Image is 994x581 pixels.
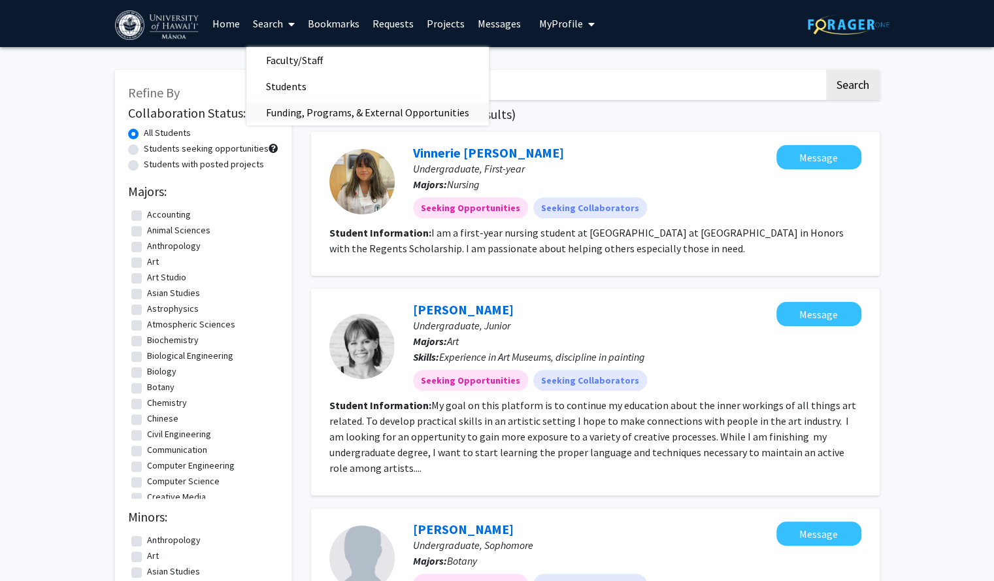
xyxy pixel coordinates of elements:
[413,554,447,567] b: Majors:
[147,302,199,316] label: Astrophysics
[329,226,844,255] fg-read-more: I am a first-year nursing student at [GEOGRAPHIC_DATA] at [GEOGRAPHIC_DATA] in Honors with the Re...
[329,399,431,412] b: Student Information:
[115,10,201,40] img: University of Hawaiʻi at Mānoa Logo
[413,521,514,537] a: [PERSON_NAME]
[147,271,186,284] label: Art Studio
[447,554,477,567] span: Botany
[413,319,510,332] span: Undergraduate, Junior
[128,84,180,101] span: Refine By
[147,427,211,441] label: Civil Engineering
[420,1,471,46] a: Projects
[147,333,199,347] label: Biochemistry
[147,443,207,457] label: Communication
[144,142,269,156] label: Students seeking opportunities
[246,73,326,99] span: Students
[147,474,220,488] label: Computer Science
[246,76,489,96] a: Students
[413,178,447,191] b: Majors:
[147,490,206,504] label: Creative Media
[147,459,235,473] label: Computer Engineering
[413,301,514,318] a: [PERSON_NAME]
[128,509,278,525] h2: Minors:
[246,1,301,46] a: Search
[533,370,647,391] mat-chip: Seeking Collaborators
[147,286,200,300] label: Asian Studies
[808,14,889,35] img: ForagerOne Logo
[447,178,480,191] span: Nursing
[246,103,489,122] a: Funding, Programs, & External Opportunities
[10,522,56,571] iframe: Chat
[144,126,191,140] label: All Students
[366,1,420,46] a: Requests
[147,380,174,394] label: Botany
[539,17,583,30] span: My Profile
[147,412,178,425] label: Chinese
[311,70,824,100] input: Search Keywords
[776,522,861,546] button: Message Jordan Hester-Moore
[329,399,856,474] fg-read-more: My goal on this platform is to continue my education about the inner workings of all things art r...
[311,107,880,122] h1: Page of ( total student results)
[128,105,278,121] h2: Collaboration Status:
[439,350,645,363] span: Experience in Art Museums, discipline in painting
[413,370,528,391] mat-chip: Seeking Opportunities
[144,158,264,171] label: Students with posted projects
[776,302,861,326] button: Message Avery Holshosuer
[147,239,201,253] label: Anthropology
[826,70,880,100] button: Search
[147,224,210,237] label: Animal Sciences
[147,318,235,331] label: Atmospheric Sciences
[413,144,564,161] a: Vinnerie [PERSON_NAME]
[147,365,176,378] label: Biology
[147,549,159,563] label: Art
[147,255,159,269] label: Art
[147,533,201,547] label: Anthropology
[329,226,431,239] b: Student Information:
[147,396,187,410] label: Chemistry
[246,50,489,70] a: Faculty/Staff
[413,162,525,175] span: Undergraduate, First-year
[413,350,439,363] b: Skills:
[246,99,489,125] span: Funding, Programs, & External Opportunities
[206,1,246,46] a: Home
[301,1,366,46] a: Bookmarks
[147,565,200,578] label: Asian Studies
[246,47,342,73] span: Faculty/Staff
[147,349,233,363] label: Biological Engineering
[413,335,447,348] b: Majors:
[776,145,861,169] button: Message Vinnerie Conner
[413,197,528,218] mat-chip: Seeking Opportunities
[471,1,527,46] a: Messages
[128,184,278,199] h2: Majors:
[533,197,647,218] mat-chip: Seeking Collaborators
[413,539,533,552] span: Undergraduate, Sophomore
[447,335,459,348] span: Art
[147,208,191,222] label: Accounting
